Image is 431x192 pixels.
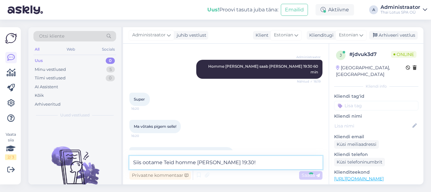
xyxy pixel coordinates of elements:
[340,53,342,58] span: j
[35,75,66,81] div: Tiimi vestlused
[297,79,321,84] span: Nähtud ✓ 16:19
[334,84,418,89] div: Kliendi info
[381,5,420,10] div: Administraator
[207,6,278,14] div: Proovi tasuta juba täna:
[5,132,16,160] div: Vaata siia
[334,158,385,166] div: Küsi telefoninumbrit
[296,55,321,59] span: Administraator
[334,184,418,190] p: Vaata edasi ...
[106,58,115,64] div: 0
[208,64,319,74] span: Homme [PERSON_NAME] saab [PERSON_NAME] 19:30 60 min
[316,4,354,15] div: Aktiivne
[35,84,58,90] div: AI Assistent
[101,45,116,53] div: Socials
[281,4,308,16] button: Emailid
[307,32,334,39] div: Klienditugi
[5,154,16,160] div: 2 / 3
[132,32,166,39] span: Administraator
[35,66,66,73] div: Minu vestlused
[134,97,145,102] span: Super
[274,32,293,39] span: Estonian
[391,51,416,58] span: Online
[334,133,418,140] p: Kliendi email
[134,124,176,129] span: Ma võtaks pigem selle!
[334,176,384,182] a: [URL][DOMAIN_NAME]
[35,101,61,108] div: Arhiveeritud
[39,33,64,40] span: Otsi kliente
[207,7,219,13] b: Uus!
[35,58,43,64] div: Uus
[336,65,406,78] div: [GEOGRAPHIC_DATA], [GEOGRAPHIC_DATA]
[334,140,379,149] div: Küsi meiliaadressi
[35,92,44,99] div: Kõik
[131,106,155,111] span: 16:20
[381,10,420,15] div: Thai Lotus SPA OÜ
[334,122,411,129] input: Lisa nimi
[106,75,115,81] div: 0
[33,45,41,53] div: All
[369,31,418,40] div: Arhiveeri vestlus
[334,101,418,110] input: Lisa tag
[28,135,121,192] img: No chats
[60,112,90,118] span: Uued vestlused
[334,151,418,158] p: Kliendi telefon
[106,66,115,73] div: 5
[253,32,269,39] div: Klient
[131,133,155,138] span: 16:20
[334,113,418,120] p: Kliendi nimi
[349,51,391,58] div: # jdvuk3d7
[339,32,358,39] span: Estonian
[174,32,206,39] div: juhib vestlust
[369,5,378,14] div: A
[65,45,76,53] div: Web
[5,32,17,44] img: Askly Logo
[334,93,418,100] p: Kliendi tag'id
[334,169,418,176] p: Klienditeekond
[381,5,427,15] a: AdministraatorThai Lotus SPA OÜ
